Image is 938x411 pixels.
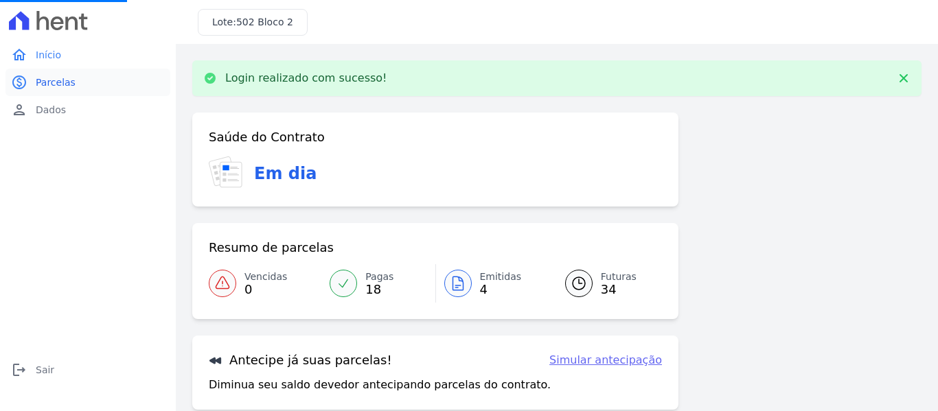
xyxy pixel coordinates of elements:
a: Vencidas 0 [209,264,321,303]
a: Pagas 18 [321,264,435,303]
span: 34 [601,284,637,295]
h3: Lote: [212,15,293,30]
i: paid [11,74,27,91]
a: paidParcelas [5,69,170,96]
h3: Antecipe já suas parcelas! [209,352,392,368]
span: Sair [36,363,54,377]
p: Login realizado com sucesso! [225,71,387,85]
span: Futuras [601,270,637,284]
span: Parcelas [36,75,76,89]
p: Diminua seu saldo devedor antecipando parcelas do contrato. [209,377,551,393]
span: 502 Bloco 2 [236,16,293,27]
a: Futuras 34 [549,264,662,303]
a: Emitidas 4 [436,264,549,303]
a: logoutSair [5,356,170,384]
span: 18 [365,284,393,295]
i: person [11,102,27,118]
h3: Em dia [254,161,317,186]
span: Início [36,48,61,62]
span: Pagas [365,270,393,284]
span: Emitidas [480,270,522,284]
span: 4 [480,284,522,295]
a: Simular antecipação [549,352,662,368]
a: personDados [5,96,170,124]
a: homeInício [5,41,170,69]
h3: Resumo de parcelas [209,239,334,256]
i: home [11,47,27,63]
span: 0 [244,284,287,295]
i: logout [11,362,27,378]
span: Vencidas [244,270,287,284]
span: Dados [36,103,66,117]
h3: Saúde do Contrato [209,129,325,145]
